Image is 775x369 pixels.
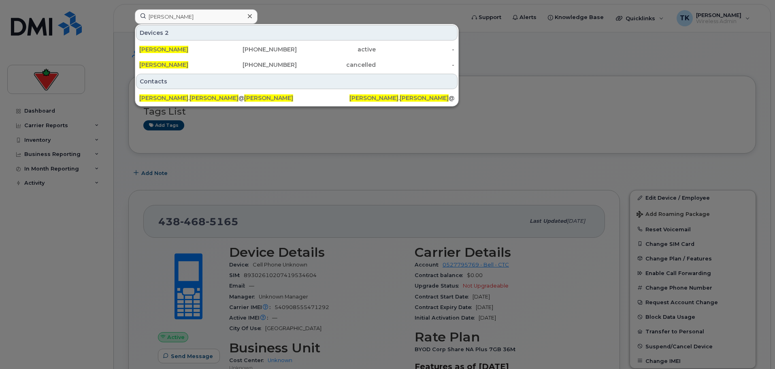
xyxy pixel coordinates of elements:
[376,45,455,53] div: -
[136,25,458,41] div: Devices
[136,42,458,57] a: [PERSON_NAME][PHONE_NUMBER]active-
[218,61,297,69] div: [PHONE_NUMBER]
[376,61,455,69] div: -
[136,58,458,72] a: [PERSON_NAME][PHONE_NUMBER]cancelled-
[189,94,238,102] span: [PERSON_NAME]
[139,61,188,68] span: [PERSON_NAME]
[139,94,244,102] div: . @[DOMAIN_NAME]
[349,94,454,102] div: . @[DOMAIN_NAME]
[139,46,188,53] span: [PERSON_NAME]
[349,94,398,102] span: [PERSON_NAME]
[165,29,169,37] span: 2
[136,91,458,105] a: [PERSON_NAME].[PERSON_NAME]@[DOMAIN_NAME][PERSON_NAME][PERSON_NAME].[PERSON_NAME]@[DOMAIN_NAME]
[244,94,293,102] span: [PERSON_NAME]
[218,45,297,53] div: [PHONE_NUMBER]
[297,61,376,69] div: cancelled
[400,94,449,102] span: [PERSON_NAME]
[297,45,376,53] div: active
[136,74,458,89] div: Contacts
[139,94,188,102] span: [PERSON_NAME]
